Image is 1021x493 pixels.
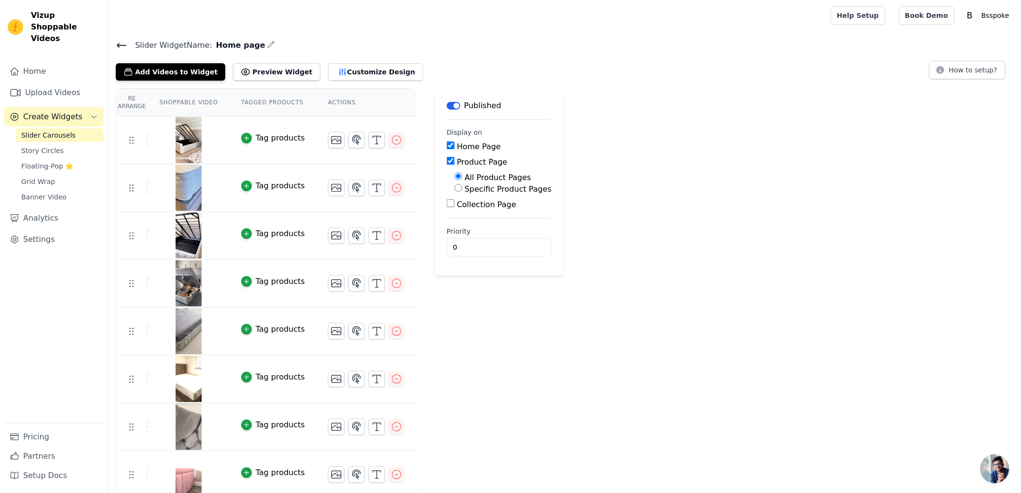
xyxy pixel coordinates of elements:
a: Settings [4,230,104,249]
th: Tagged Products [230,89,317,116]
span: Home page [212,40,265,51]
img: tn-d787537b1d37485c91824c37d70c4942.png [175,260,202,307]
img: tn-f26cfc66a9c94380be41761040f6f2c9.png [175,117,202,163]
div: Tag products [256,324,305,335]
div: Tag products [256,180,305,192]
span: Story Circles [21,146,64,155]
a: Pricing [4,427,104,447]
a: Help Setup [831,6,885,25]
div: Edit Name [267,39,275,52]
a: Slider Carousels [15,128,104,142]
label: All Product Pages [465,173,531,182]
text: B [967,11,973,20]
div: Open chat [980,454,1009,483]
p: Published [464,100,501,112]
label: Collection Page [457,200,516,209]
a: How to setup? [929,68,1006,77]
div: Tag products [256,467,305,479]
button: Tag products [241,371,305,383]
a: Banner Video [15,190,104,204]
div: Tag products [256,228,305,239]
a: Story Circles [15,144,104,157]
button: Tag products [241,228,305,239]
a: Upload Videos [4,83,104,102]
button: Change Thumbnail [328,419,345,435]
a: Book Demo [899,6,954,25]
th: Actions [317,89,416,116]
button: Tag products [241,467,305,479]
a: Analytics [4,209,104,228]
a: Home [4,62,104,81]
button: Tag products [241,132,305,144]
p: Bsspoke [978,7,1013,24]
span: Floating-Pop ⭐ [21,161,73,171]
button: Change Thumbnail [328,466,345,483]
button: Create Widgets [4,107,104,127]
label: Specific Product Pages [465,184,552,194]
div: Tag products [256,371,305,383]
img: tn-ed219a8c950f4608b3d82b667a2f133d.png [175,308,202,354]
a: Floating-Pop ⭐ [15,159,104,173]
a: Grid Wrap [15,175,104,188]
span: Create Widgets [23,111,83,123]
span: Slider Widget Name: [127,40,212,51]
img: vizup-images-8fc0.png [175,356,202,402]
span: Slider Carousels [21,130,76,140]
a: Partners [4,447,104,466]
button: Customize Design [328,63,423,81]
button: Tag products [241,276,305,287]
img: Vizup [8,19,23,35]
button: Tag products [241,180,305,192]
button: Change Thumbnail [328,132,345,148]
button: Add Videos to Widget [116,63,225,81]
button: Change Thumbnail [328,180,345,196]
label: Priority [447,226,552,236]
button: Change Thumbnail [328,275,345,292]
button: B Bsspoke [962,7,1013,24]
span: Banner Video [21,192,67,202]
img: tn-1df449b687e54b48b94b6a39e97a8fc1.png [175,165,202,211]
th: Shoppable Video [148,89,229,116]
legend: Display on [447,127,483,137]
div: Tag products [256,419,305,431]
button: Change Thumbnail [328,371,345,387]
button: Tag products [241,419,305,431]
th: Re Arrange [116,89,148,116]
div: Tag products [256,276,305,287]
div: Tag products [256,132,305,144]
span: Grid Wrap [21,177,55,186]
img: tn-90469e29deec48e2bb2ef73545e1adef.png [175,212,202,259]
a: Setup Docs [4,466,104,485]
label: Home Page [457,142,501,151]
button: Tag products [241,324,305,335]
img: vizup-images-6b65.png [175,404,202,450]
label: Product Page [457,157,508,167]
button: How to setup? [929,61,1006,79]
span: Vizup Shoppable Videos [31,10,100,44]
button: Preview Widget [233,63,320,81]
button: Change Thumbnail [328,323,345,339]
button: Change Thumbnail [328,227,345,244]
